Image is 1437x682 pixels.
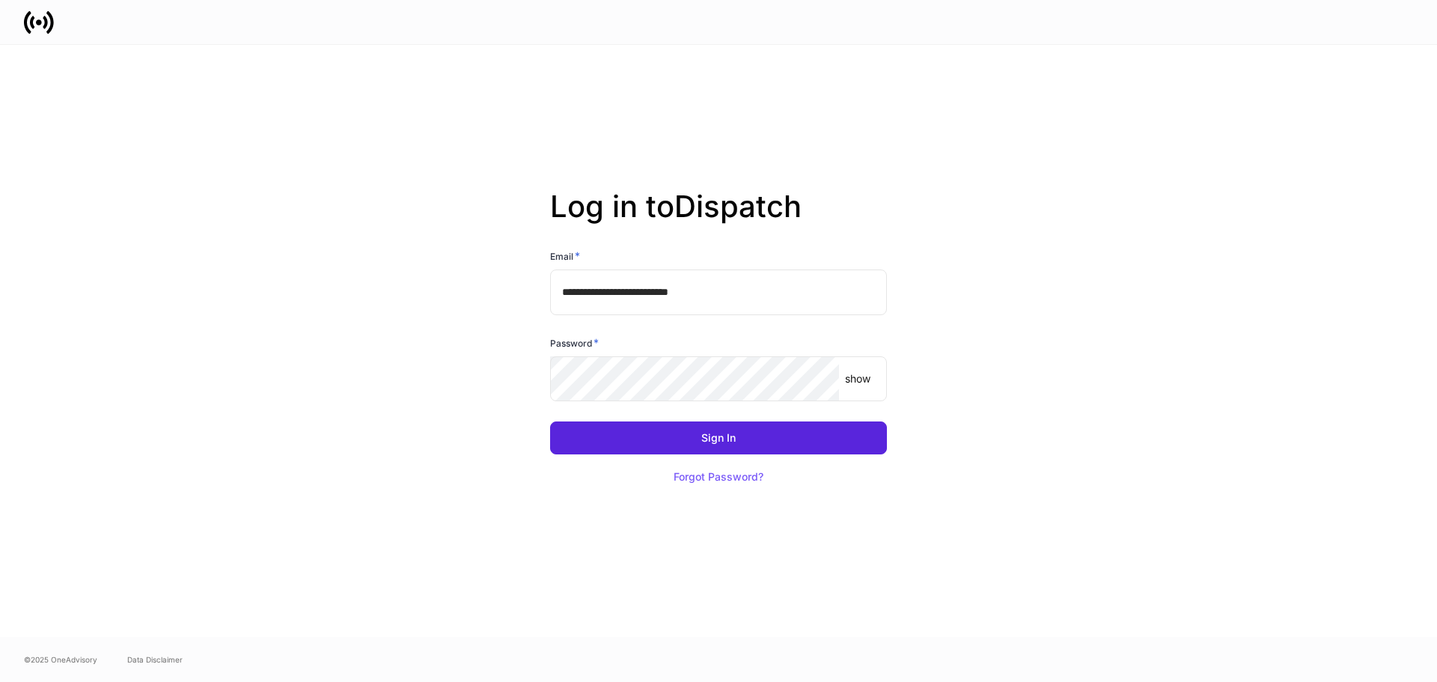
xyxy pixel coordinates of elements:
div: Forgot Password? [674,472,763,482]
p: show [845,371,870,386]
span: © 2025 OneAdvisory [24,654,97,666]
button: Forgot Password? [655,460,782,493]
h6: Password [550,335,599,350]
h6: Email [550,249,580,264]
h2: Log in to Dispatch [550,189,887,249]
div: Sign In [701,433,736,443]
a: Data Disclaimer [127,654,183,666]
button: Sign In [550,421,887,454]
